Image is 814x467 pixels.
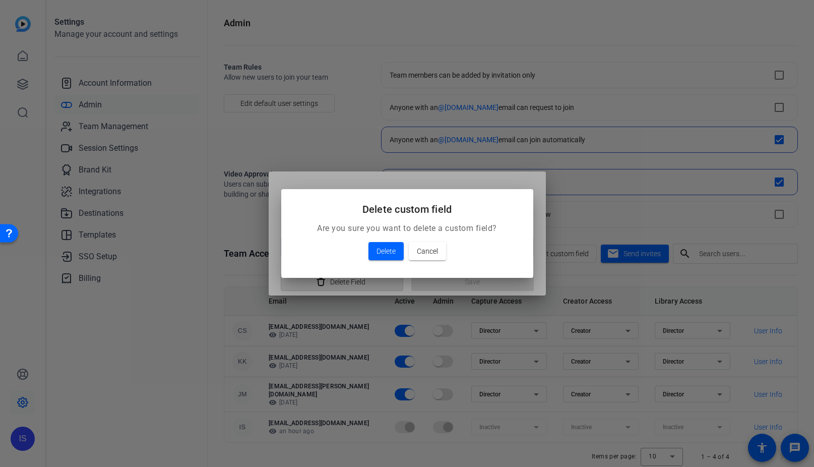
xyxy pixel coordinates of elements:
span: Delete [377,245,396,257]
button: Cancel [409,242,446,260]
span: Cancel [417,245,438,257]
button: Delete [368,242,404,260]
p: Are you sure you want to delete a custom field? [293,222,521,235]
h2: Delete custom field [293,201,521,217]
